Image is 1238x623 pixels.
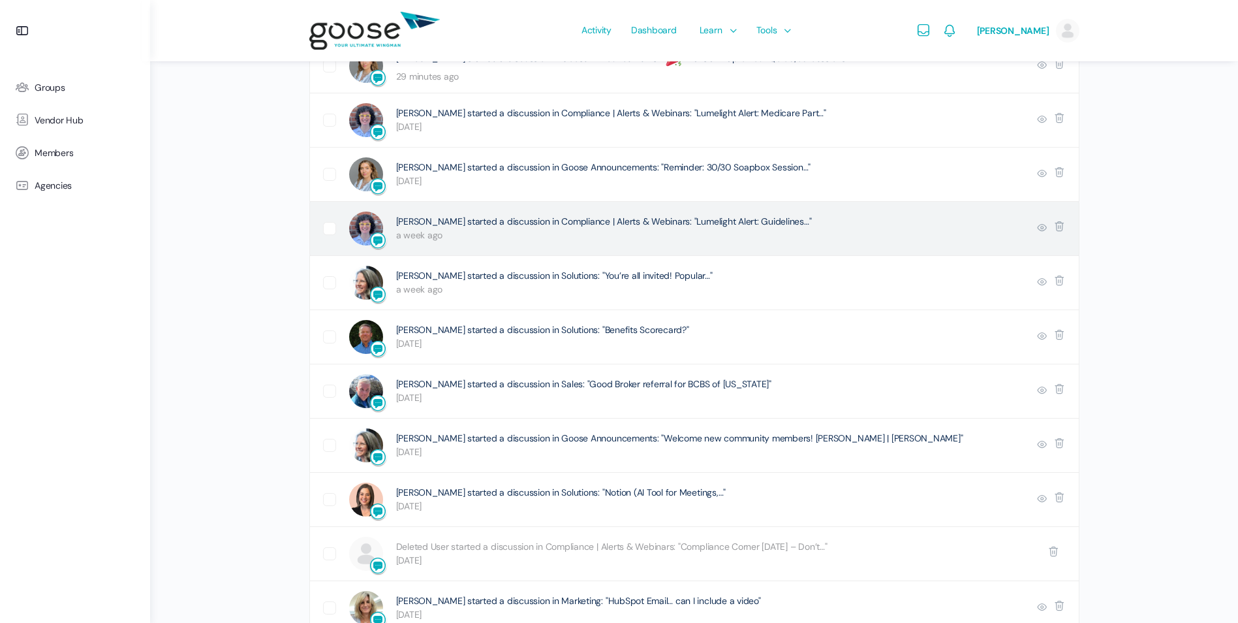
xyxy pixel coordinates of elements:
[396,175,1029,187] span: [DATE]
[396,161,811,173] a: [PERSON_NAME] started a discussion in Goose Announcements: "Reminder: 30/30 Soapbox Session…"
[349,428,383,462] img: Profile Photo
[35,115,84,126] span: Vendor Hub
[396,541,828,552] span: Deleted User started a discussion in Compliance | Alerts & Webinars: "Compliance Corner [DATE] – ...
[1029,166,1066,184] div: |
[396,609,1029,621] span: [DATE]
[1029,220,1066,238] div: |
[396,283,1029,296] span: a week ago
[349,266,383,300] img: Profile Photo
[35,148,73,159] span: Members
[396,121,1029,133] span: [DATE]
[396,216,812,227] a: [PERSON_NAME] started a discussion in Compliance | Alerts & Webinars: "Lumelight Alert: Guidelines…"
[1029,437,1066,455] div: |
[1029,599,1066,617] div: |
[349,157,383,191] img: Profile Photo
[396,338,1029,350] span: [DATE]
[349,49,383,83] img: Profile Photo
[396,270,713,281] a: [PERSON_NAME] started a discussion in Solutions: "You’re all invited! Popular…"
[396,378,771,390] a: [PERSON_NAME] started a discussion in Sales: "Good Broker referral for BCBS of [US_STATE]"
[396,324,689,336] a: [PERSON_NAME] started a discussion in Solutions: "Benefits Scorecard?"
[349,483,383,517] img: Profile Photo
[7,104,144,136] a: Vendor Hub
[396,487,726,498] a: [PERSON_NAME] started a discussion in Solutions: "Notion (AI Tool for Meetings,…"
[35,82,65,93] span: Groups
[396,392,1029,404] span: [DATE]
[396,500,1029,513] span: [DATE]
[1029,274,1066,292] div: |
[396,595,761,607] a: [PERSON_NAME] started a discussion in Marketing: "HubSpot Email… can I include a video"
[1029,112,1066,129] div: |
[35,180,72,191] span: Agencies
[396,229,1029,242] span: a week ago
[7,71,144,104] a: Groups
[396,71,1029,83] span: 29 minutes ago
[1173,560,1238,623] iframe: Chat Widget
[977,25,1049,37] span: [PERSON_NAME]
[396,446,1029,458] span: [DATE]
[1040,545,1066,563] div: |
[1029,57,1066,75] div: |
[1029,383,1066,400] div: |
[349,320,383,354] img: Profile Photo
[396,107,826,119] a: [PERSON_NAME] started a discussion in Compliance | Alerts & Webinars: "Lumelight Alert: Medicare ...
[396,52,851,64] a: [PERSON_NAME] started a discussion in Goose Announcements: "That’s a wrap on our Q3 30/30 Sessions!"
[7,169,144,202] a: Agencies
[1029,328,1066,346] div: |
[349,537,383,571] img: Profile Photo
[349,212,383,246] img: Profile Photo
[349,374,383,408] img: Profile Photo
[396,554,1040,567] span: [DATE]
[396,432,963,444] a: [PERSON_NAME] started a discussion in Goose Announcements: "Welcome new community members! [PERSO...
[349,103,383,137] img: Profile Photo
[7,136,144,169] a: Members
[1029,491,1066,509] div: |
